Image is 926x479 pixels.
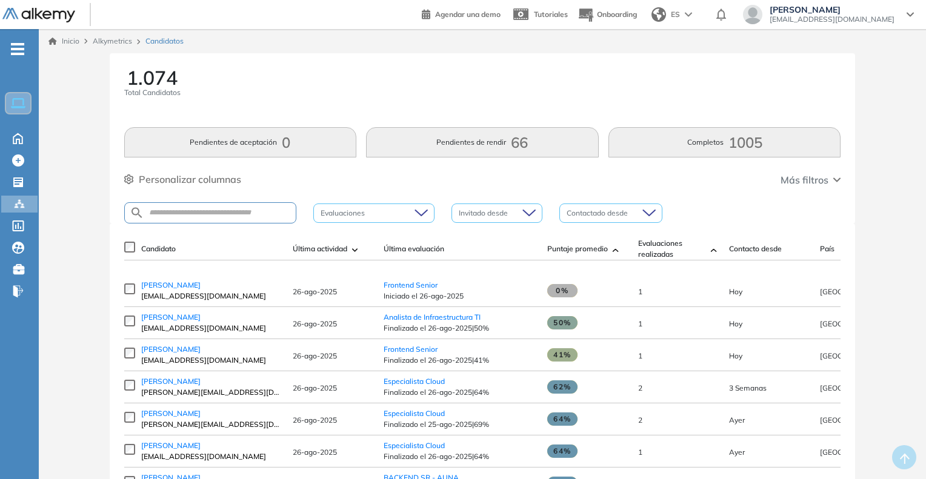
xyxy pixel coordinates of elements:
span: 26-ago-2025 [729,351,742,360]
span: 26-ago-2025 [293,415,337,424]
span: 25-ago-2025 [729,415,745,424]
span: [EMAIL_ADDRESS][DOMAIN_NAME] [141,451,281,462]
span: 26-ago-2025 [293,351,337,360]
span: [PERSON_NAME][EMAIL_ADDRESS][DOMAIN_NAME] [141,419,281,430]
span: [PERSON_NAME][EMAIL_ADDRESS][DOMAIN_NAME] [141,387,281,398]
span: 1 [638,351,642,360]
span: 25-ago-2025 [729,448,745,457]
span: Personalizar columnas [139,172,241,187]
a: [PERSON_NAME] [141,344,281,355]
span: 41% [547,348,578,362]
span: 26-ago-2025 [729,287,742,296]
span: Alkymetrics [93,36,132,45]
span: Finalizado el 26-ago-2025 | 64% [384,451,535,462]
span: [GEOGRAPHIC_DATA] [820,351,896,360]
span: Onboarding [597,10,637,19]
span: [PERSON_NAME] [141,345,201,354]
img: Logo [2,8,75,23]
span: [PERSON_NAME] [141,409,201,418]
span: Candidatos [145,36,184,47]
span: [GEOGRAPHIC_DATA] [820,383,896,392]
span: Evaluaciones realizadas [638,238,706,260]
img: world [651,7,666,22]
span: 26-ago-2025 [293,383,337,392]
span: [GEOGRAPHIC_DATA] [820,287,896,296]
span: 26-ago-2025 [293,287,337,296]
a: Frontend Senior [384,280,438,289]
span: 50% [547,316,578,329]
a: Especialista Cloud [384,377,445,386]
a: Agendar una demo [422,6,501,21]
span: 1.074 [127,68,178,87]
span: Finalizado el 26-ago-2025 | 50% [384,323,535,334]
span: Más filtros [781,173,828,187]
span: País [820,243,834,254]
img: [missing "en.ARROW_ALT" translation] [613,248,619,252]
span: Total Candidatos [124,87,181,98]
span: [PERSON_NAME] [141,441,201,450]
span: Tutoriales [534,10,568,19]
img: arrow [685,12,692,17]
span: 1 [638,319,642,328]
span: 26-ago-2025 [293,448,337,457]
button: Onboarding [578,2,637,28]
span: [EMAIL_ADDRESS][DOMAIN_NAME] [141,323,281,334]
span: [EMAIL_ADDRESS][DOMAIN_NAME] [770,15,894,24]
span: Última evaluación [384,243,444,254]
a: [PERSON_NAME] [141,408,281,419]
a: Frontend Senior [384,345,438,354]
img: SEARCH_ALT [130,205,144,220]
button: Pendientes de rendir66 [366,127,599,157]
span: 26-ago-2025 [729,319,742,328]
span: [GEOGRAPHIC_DATA] [820,319,896,328]
span: 62% [547,380,578,394]
span: 2 [638,383,642,392]
a: [PERSON_NAME] [141,376,281,387]
span: [GEOGRAPHIC_DATA] [820,415,896,424]
span: Finalizado el 26-ago-2025 | 64% [384,387,535,398]
span: [PERSON_NAME] [141,377,201,386]
span: Iniciado el 26-ago-2025 [384,291,535,302]
span: Última actividad [293,243,347,254]
span: [EMAIL_ADDRESS][DOMAIN_NAME] [141,291,281,302]
span: Candidato [141,243,176,254]
span: Agendar una demo [435,10,501,19]
span: Puntaje promedio [547,243,608,254]
img: [missing "en.ARROW_ALT" translation] [352,248,358,252]
a: Especialista Cloud [384,441,445,450]
span: [PERSON_NAME] [141,280,201,289]
span: [PERSON_NAME] [770,5,894,15]
span: ES [671,9,680,20]
span: Contacto desde [729,243,782,254]
button: Personalizar columnas [124,172,241,187]
button: Completos1005 [608,127,841,157]
button: Pendientes de aceptación0 [124,127,357,157]
span: [PERSON_NAME] [141,312,201,322]
span: 26-ago-2025 [293,319,337,328]
span: 2 [638,415,642,424]
img: [missing "en.ARROW_ALT" translation] [711,248,717,252]
a: Analista de Infraestructura TI [384,312,481,322]
span: 0% [547,284,578,297]
span: 64% [547,412,578,426]
span: Finalizado el 26-ago-2025 | 41% [384,355,535,366]
button: Más filtros [781,173,841,187]
span: 1 [638,287,642,296]
span: 64% [547,444,578,458]
a: Especialista Cloud [384,409,445,418]
a: [PERSON_NAME] [141,440,281,451]
span: [EMAIL_ADDRESS][DOMAIN_NAME] [141,355,281,366]
i: - [11,48,24,50]
span: 31-jul-2025 [729,383,767,392]
a: [PERSON_NAME] [141,312,281,323]
span: [GEOGRAPHIC_DATA] [820,448,896,457]
span: Finalizado el 25-ago-2025 | 69% [384,419,535,430]
span: 1 [638,448,642,457]
a: [PERSON_NAME] [141,280,281,291]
